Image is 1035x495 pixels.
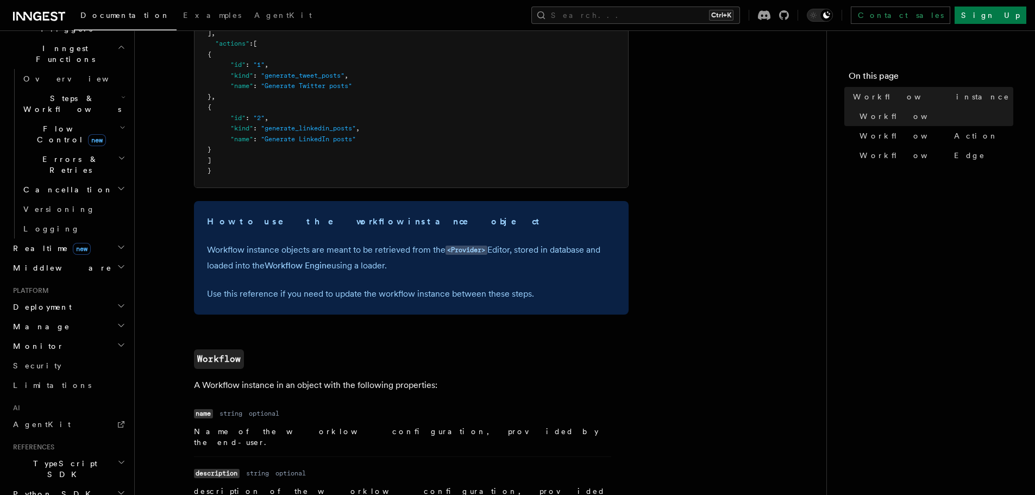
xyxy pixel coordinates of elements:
span: Versioning [23,205,95,214]
a: AgentKit [248,3,318,29]
button: Toggle dark mode [807,9,833,22]
dd: string [246,469,269,478]
span: } [208,167,211,174]
a: Workflow [855,106,1013,126]
span: Middleware [9,262,112,273]
span: Workflow instance [853,91,1009,102]
span: "name" [230,135,253,143]
a: Workflow Engine [265,260,331,271]
a: Sign Up [955,7,1026,24]
code: <Provider> [446,246,487,255]
button: Cancellation [19,180,128,199]
p: A Workflow instance in an object with the following properties: [194,378,629,393]
span: , [344,72,348,79]
span: ] [208,29,211,37]
span: Logging [23,224,80,233]
a: Contact sales [851,7,950,24]
a: Security [9,356,128,375]
span: "name" [230,82,253,90]
button: Realtimenew [9,239,128,258]
span: new [73,243,91,255]
span: Cancellation [19,184,113,195]
span: Examples [183,11,241,20]
a: Documentation [74,3,177,30]
span: Manage [9,321,70,332]
span: WorkflowEdge [860,150,985,161]
a: Versioning [19,199,128,219]
span: : [246,114,249,122]
a: AgentKit [9,415,128,434]
code: name [194,409,213,418]
button: Middleware [9,258,128,278]
span: Monitor [9,341,64,352]
span: Documentation [80,11,170,20]
a: Workflow [194,349,244,369]
span: [ [253,40,257,47]
span: { [208,51,211,58]
span: , [356,124,360,132]
span: : [253,72,257,79]
span: Limitations [13,381,91,390]
span: } [208,146,211,153]
span: AI [9,404,20,412]
span: "kind" [230,124,253,132]
span: , [211,93,215,101]
span: Deployment [9,302,72,312]
strong: How to use the workflow instance object [207,216,544,227]
span: { [208,103,211,111]
p: Name of the worklow configuration, provided by the end-user. [194,426,611,448]
span: Platform [9,286,49,295]
span: Steps & Workflows [19,93,121,115]
button: TypeScript SDK [9,454,128,484]
span: "id" [230,61,246,68]
span: ] [208,156,211,164]
dd: optional [275,469,306,478]
a: Logging [19,219,128,239]
a: Limitations [9,375,128,395]
span: "Generate LinkedIn posts" [261,135,356,143]
span: : [246,61,249,68]
span: "Generate Twitter posts" [261,82,352,90]
span: WorkflowAction [860,130,998,141]
a: WorkflowEdge [855,146,1013,165]
span: Security [13,361,61,370]
span: : [253,124,257,132]
button: Manage [9,317,128,336]
span: : [253,135,257,143]
span: } [208,93,211,101]
span: : [249,40,253,47]
span: , [265,61,268,68]
button: Steps & Workflows [19,89,128,119]
span: AgentKit [254,11,312,20]
span: "generate_tweet_posts" [261,72,344,79]
button: Monitor [9,336,128,356]
span: "generate_linkedin_posts" [261,124,356,132]
span: References [9,443,54,452]
button: Errors & Retries [19,149,128,180]
span: "id" [230,114,246,122]
h4: On this page [849,70,1013,87]
button: Search...Ctrl+K [531,7,740,24]
span: Realtime [9,243,91,254]
kbd: Ctrl+K [709,10,733,21]
code: description [194,469,240,478]
a: Overview [19,69,128,89]
a: WorkflowAction [855,126,1013,146]
span: Overview [23,74,135,83]
span: : [253,82,257,90]
span: Errors & Retries [19,154,118,176]
span: , [211,29,215,37]
span: new [88,134,106,146]
button: Deployment [9,297,128,317]
span: Inngest Functions [9,43,117,65]
div: Inngest Functions [9,69,128,239]
span: AgentKit [13,420,71,429]
a: Examples [177,3,248,29]
span: Workflow [860,111,954,122]
dd: optional [249,409,279,418]
button: Inngest Functions [9,39,128,69]
span: , [265,114,268,122]
p: Use this reference if you need to update the workflow instance between these steps. [207,286,616,302]
span: TypeScript SDK [9,458,117,480]
span: "actions" [215,40,249,47]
